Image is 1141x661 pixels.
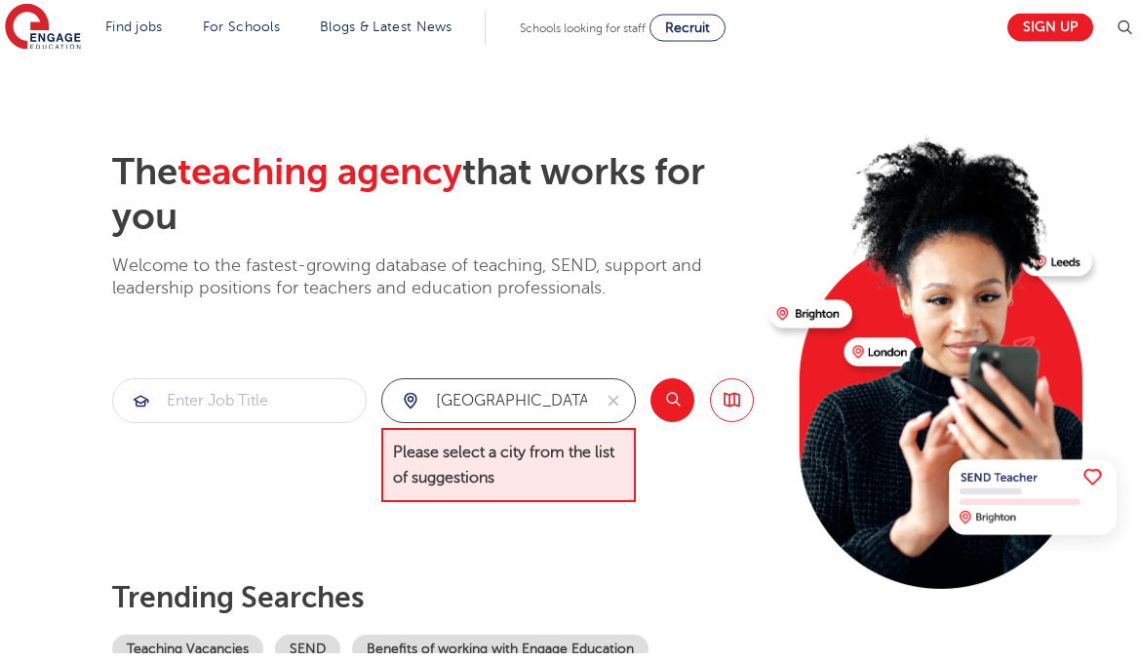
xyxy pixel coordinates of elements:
a: Blogs & Latest News [320,27,452,42]
div: Submit [112,387,367,432]
img: Engage Education [5,12,81,60]
input: Submit [113,388,366,431]
span: teaching agency [177,160,462,202]
button: Clear [591,388,635,431]
a: Find jobs [105,27,163,42]
span: Please select a city from the list of suggestions [381,437,636,512]
span: Recruit [665,28,710,43]
div: Submit [381,387,636,432]
a: For Schools [203,27,280,42]
span: Schools looking for staff [520,29,646,43]
a: Sign up [1007,21,1093,50]
h2: The that works for you [112,159,754,249]
button: Search [650,387,694,431]
input: Submit [382,388,591,431]
p: Trending searches [112,589,754,624]
a: Recruit [649,22,726,50]
p: Welcome to the fastest-growing database of teaching, SEND, support and leadership positions for t... [112,263,754,309]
